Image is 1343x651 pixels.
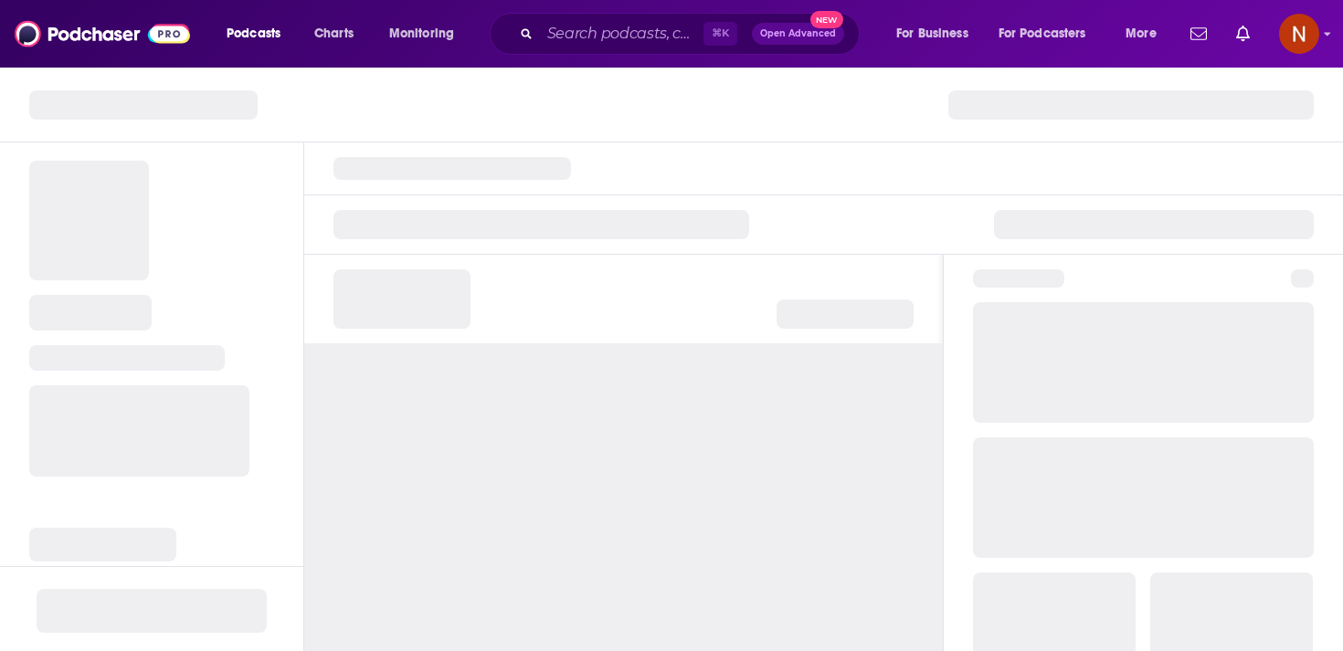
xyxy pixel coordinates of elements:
span: Logged in as AdelNBM [1279,14,1319,54]
button: open menu [1113,19,1179,48]
a: Show notifications dropdown [1183,18,1214,49]
span: Podcasts [227,21,280,47]
a: Show notifications dropdown [1229,18,1257,49]
a: Charts [302,19,365,48]
img: User Profile [1279,14,1319,54]
input: Search podcasts, credits, & more... [540,19,703,48]
button: Open AdvancedNew [752,23,844,45]
span: Monitoring [389,21,454,47]
div: Search podcasts, credits, & more... [507,13,877,55]
button: open menu [883,19,991,48]
button: Show profile menu [1279,14,1319,54]
span: For Podcasters [999,21,1086,47]
span: New [810,11,843,28]
span: ⌘ K [703,22,737,46]
button: open menu [214,19,304,48]
button: open menu [987,19,1113,48]
button: open menu [376,19,478,48]
span: Open Advanced [760,29,836,38]
span: Charts [314,21,354,47]
span: For Business [896,21,968,47]
img: Podchaser - Follow, Share and Rate Podcasts [15,16,190,51]
span: More [1126,21,1157,47]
